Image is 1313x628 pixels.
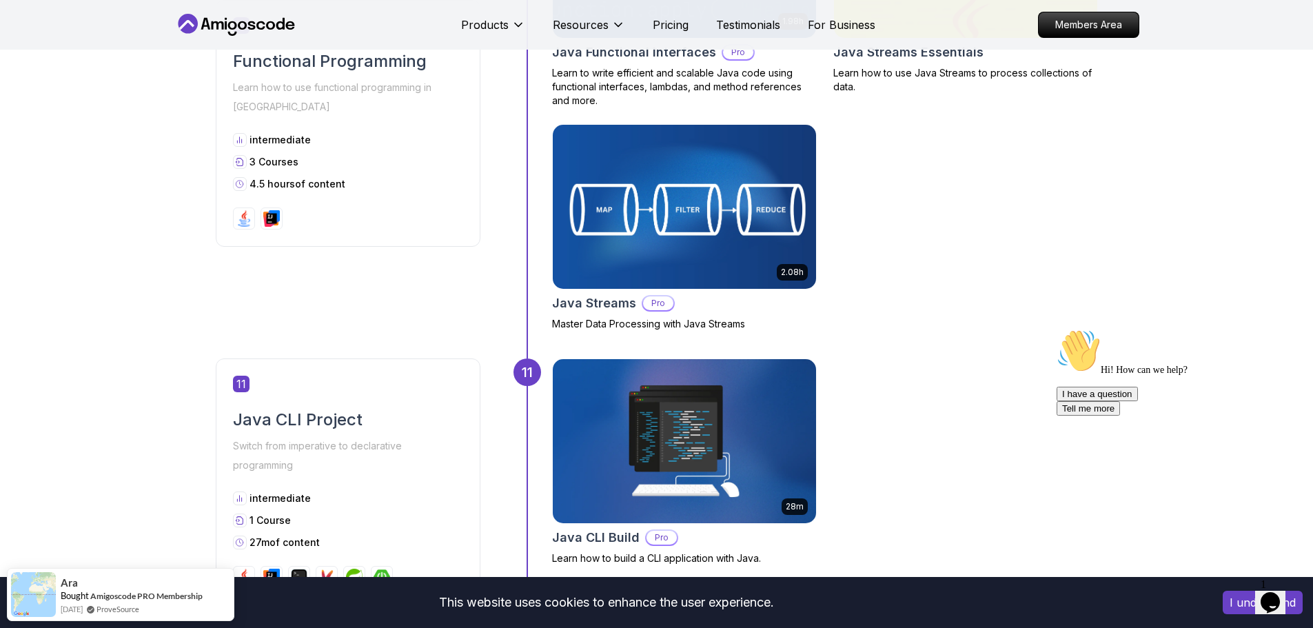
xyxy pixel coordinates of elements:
[553,359,816,523] img: Java CLI Build card
[552,528,640,547] h2: Java CLI Build
[90,591,203,601] a: Amigoscode PRO Membership
[6,41,136,52] span: Hi! How can we help?
[318,569,335,585] img: maven logo
[552,358,817,565] a: Java CLI Build card28mJava CLI BuildProLearn how to build a CLI application with Java.
[6,63,87,78] button: I have a question
[833,66,1098,94] p: Learn how to use Java Streams to process collections of data.
[10,587,1202,618] div: This website uses cookies to enhance the user experience.
[250,177,345,191] p: 4.5 hours of content
[513,358,541,386] div: 11
[786,501,804,512] p: 28m
[461,17,509,33] p: Products
[833,43,984,62] h2: Java Streams Essentials
[647,531,677,545] p: Pro
[233,436,463,475] p: Switch from imperative to declarative programming
[552,551,817,565] p: Learn how to build a CLI application with Java.
[723,45,753,59] p: Pro
[553,17,609,33] p: Resources
[6,6,50,50] img: :wave:
[61,603,83,615] span: [DATE]
[552,43,716,62] h2: Java Functional Interfaces
[1051,323,1299,566] iframe: chat widget
[552,317,817,331] p: Master Data Processing with Java Streams
[1223,591,1303,614] button: Accept cookies
[6,6,254,92] div: 👋Hi! How can we help?I have a questionTell me more
[643,296,673,310] p: Pro
[461,17,525,44] button: Products
[61,590,89,601] span: Bought
[250,536,320,549] p: 27m of content
[263,569,280,585] img: intellij logo
[1255,573,1299,614] iframe: chat widget
[6,78,69,92] button: Tell me more
[96,603,139,615] a: ProveSource
[263,210,280,227] img: intellij logo
[1039,12,1139,37] p: Members Area
[61,577,78,589] span: Ara
[233,409,463,431] h2: Java CLI Project
[374,569,390,585] img: spring-boot logo
[236,210,252,227] img: java logo
[781,267,804,278] p: 2.08h
[233,376,250,392] span: 11
[346,569,363,585] img: spring logo
[250,492,311,505] p: intermediate
[291,569,307,585] img: terminal logo
[233,50,463,72] h2: Functional Programming
[552,124,817,331] a: Java Streams card2.08hJava StreamsProMaster Data Processing with Java Streams
[11,572,56,617] img: provesource social proof notification image
[236,569,252,585] img: java logo
[552,66,817,108] p: Learn to write efficient and scalable Java code using functional interfaces, lambdas, and method ...
[250,156,298,168] span: 3 Courses
[233,78,463,117] p: Learn how to use functional programming in [GEOGRAPHIC_DATA]
[1038,12,1139,38] a: Members Area
[553,17,625,44] button: Resources
[546,121,822,293] img: Java Streams card
[716,17,780,33] a: Testimonials
[250,514,291,526] span: 1 Course
[552,294,636,313] h2: Java Streams
[250,133,311,147] p: intermediate
[808,17,875,33] a: For Business
[653,17,689,33] a: Pricing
